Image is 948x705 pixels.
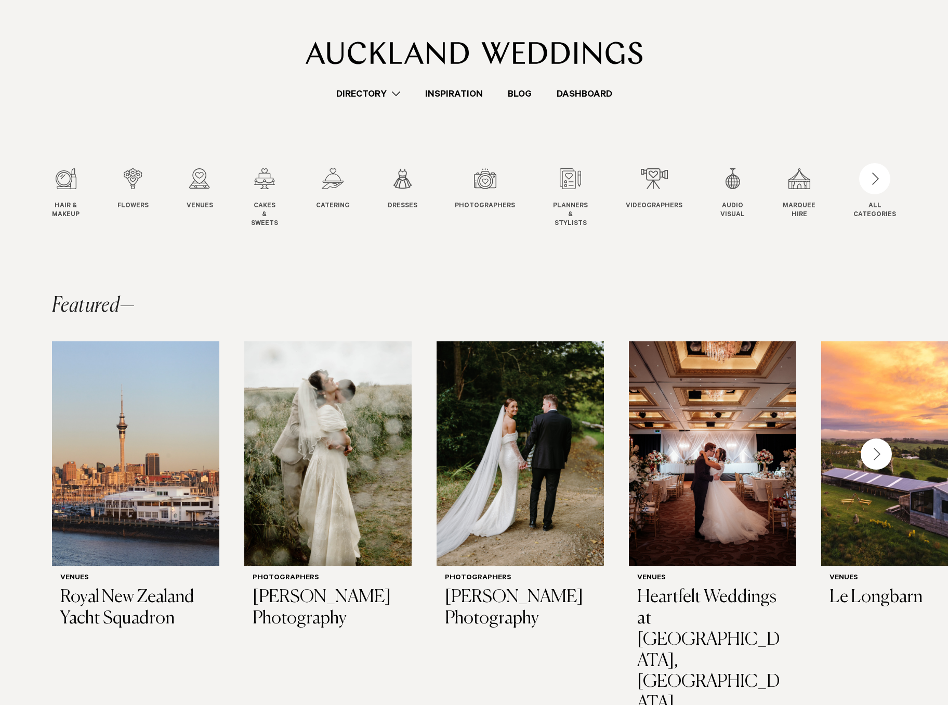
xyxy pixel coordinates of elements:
[637,574,788,583] h6: Venues
[316,168,350,211] a: Catering
[783,202,815,220] span: Marquee Hire
[388,168,417,211] a: Dresses
[251,168,299,228] swiper-slide: 4 / 12
[455,168,536,228] swiper-slide: 7 / 12
[388,202,417,211] span: Dresses
[253,587,403,630] h3: [PERSON_NAME] Photography
[52,202,80,220] span: Hair & Makeup
[251,168,278,228] a: Cakes & Sweets
[52,341,219,566] img: Auckland Weddings Venues | Royal New Zealand Yacht Squadron
[495,87,544,101] a: Blog
[720,168,766,228] swiper-slide: 10 / 12
[52,168,100,228] swiper-slide: 1 / 12
[853,168,896,217] button: ALLCATEGORIES
[544,87,625,101] a: Dashboard
[244,341,412,637] a: Auckland Weddings Photographers | Kasia Kolmas Photography Photographers [PERSON_NAME] Photography
[324,87,413,101] a: Directory
[251,202,278,228] span: Cakes & Sweets
[455,168,515,211] a: Photographers
[244,341,412,566] img: Auckland Weddings Photographers | Kasia Kolmas Photography
[437,341,604,637] a: Auckland Weddings Photographers | Ethan Lowry Photography Photographers [PERSON_NAME] Photography
[629,341,796,566] img: Auckland Weddings Venues | Heartfelt Weddings at Cordis, Auckland
[455,202,515,211] span: Photographers
[253,574,403,583] h6: Photographers
[117,202,149,211] span: Flowers
[437,341,604,566] img: Auckland Weddings Photographers | Ethan Lowry Photography
[187,202,213,211] span: Venues
[316,168,371,228] swiper-slide: 5 / 12
[720,202,745,220] span: Audio Visual
[52,296,135,316] h2: Featured
[306,42,643,64] img: Auckland Weddings Logo
[413,87,495,101] a: Inspiration
[445,587,596,630] h3: [PERSON_NAME] Photography
[626,168,703,228] swiper-slide: 9 / 12
[187,168,234,228] swiper-slide: 3 / 12
[626,202,682,211] span: Videographers
[52,341,219,637] a: Auckland Weddings Venues | Royal New Zealand Yacht Squadron Venues Royal New Zealand Yacht Squadron
[445,574,596,583] h6: Photographers
[187,168,213,211] a: Venues
[626,168,682,211] a: Videographers
[553,168,609,228] swiper-slide: 8 / 12
[52,168,80,220] a: Hair & Makeup
[60,574,211,583] h6: Venues
[553,168,588,228] a: Planners & Stylists
[117,168,149,211] a: Flowers
[388,168,438,228] swiper-slide: 6 / 12
[60,587,211,630] h3: Royal New Zealand Yacht Squadron
[117,168,169,228] swiper-slide: 2 / 12
[553,202,588,228] span: Planners & Stylists
[853,202,896,220] div: ALL CATEGORIES
[783,168,836,228] swiper-slide: 11 / 12
[783,168,815,220] a: Marquee Hire
[720,168,745,220] a: Audio Visual
[316,202,350,211] span: Catering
